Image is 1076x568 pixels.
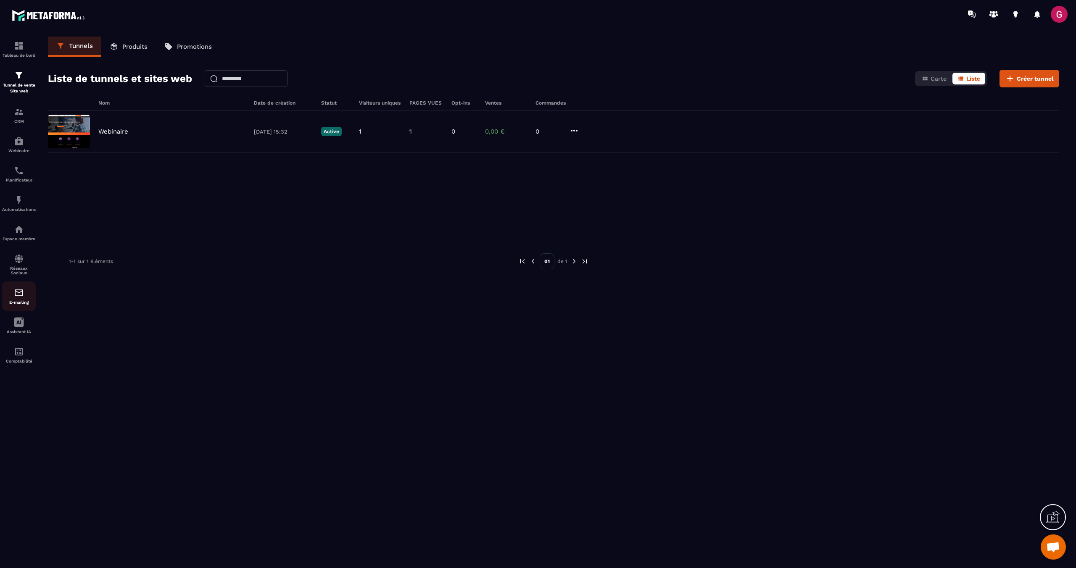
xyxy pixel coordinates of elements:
[2,148,36,153] p: Webinaire
[359,100,401,106] h6: Visiteurs uniques
[14,166,24,176] img: scheduler
[98,100,245,106] h6: Nom
[2,119,36,124] p: CRM
[14,136,24,146] img: automations
[2,300,36,305] p: E-mailing
[409,100,443,106] h6: PAGES VUES
[69,258,113,264] p: 1-1 sur 1 éléments
[14,347,24,357] img: accountant
[2,189,36,218] a: automationsautomationsAutomatisations
[485,100,527,106] h6: Ventes
[2,34,36,64] a: formationformationTableau de bord
[1000,70,1059,87] button: Créer tunnel
[529,258,537,265] img: prev
[2,218,36,247] a: automationsautomationsEspace membre
[2,82,36,94] p: Tunnel de vente Site web
[48,70,192,87] h2: Liste de tunnels et sites web
[101,37,156,57] a: Produits
[2,247,36,281] a: social-networksocial-networkRéseaux Sociaux
[12,8,87,23] img: logo
[581,258,588,265] img: next
[2,311,36,340] a: Assistant IA
[1017,74,1054,83] span: Créer tunnel
[254,100,313,106] h6: Date de création
[2,159,36,189] a: schedulerschedulerPlanificateur
[451,100,477,106] h6: Opt-ins
[2,237,36,241] p: Espace membre
[122,43,148,50] p: Produits
[14,41,24,51] img: formation
[2,100,36,130] a: formationformationCRM
[2,178,36,182] p: Planificateur
[14,70,24,80] img: formation
[48,115,90,148] img: image
[98,128,128,135] p: Webinaire
[2,340,36,370] a: accountantaccountantComptabilité
[14,288,24,298] img: email
[48,37,101,57] a: Tunnels
[485,128,527,135] p: 0,00 €
[321,100,351,106] h6: Statut
[535,128,561,135] p: 0
[359,128,361,135] p: 1
[14,224,24,234] img: automations
[2,130,36,159] a: automationsautomationsWebinaire
[451,128,455,135] p: 0
[519,258,526,265] img: prev
[535,100,566,106] h6: Commandes
[321,127,342,136] p: Active
[2,64,36,100] a: formationformationTunnel de vente Site web
[540,253,554,269] p: 01
[570,258,578,265] img: next
[409,128,412,135] p: 1
[557,258,567,265] p: de 1
[177,43,212,50] p: Promotions
[2,266,36,275] p: Réseaux Sociaux
[254,129,313,135] p: [DATE] 15:32
[917,73,952,84] button: Carte
[1041,534,1066,560] div: Ouvrir le chat
[2,53,36,58] p: Tableau de bord
[952,73,985,84] button: Liste
[14,195,24,205] img: automations
[14,107,24,117] img: formation
[931,75,947,82] span: Carte
[14,254,24,264] img: social-network
[2,207,36,212] p: Automatisations
[2,359,36,363] p: Comptabilité
[966,75,980,82] span: Liste
[2,329,36,334] p: Assistant IA
[69,42,93,50] p: Tunnels
[2,281,36,311] a: emailemailE-mailing
[156,37,220,57] a: Promotions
